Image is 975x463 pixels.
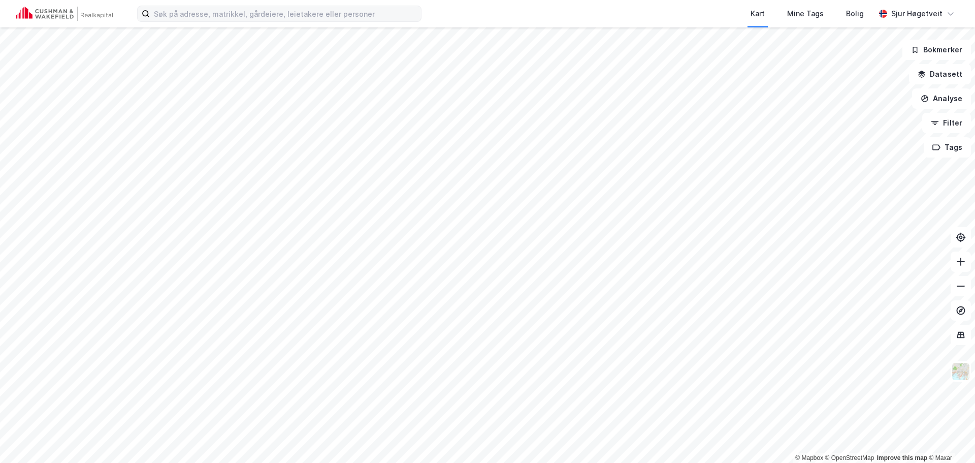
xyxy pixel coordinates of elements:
[912,88,971,109] button: Analyse
[924,137,971,158] button: Tags
[795,454,823,461] a: Mapbox
[751,8,765,20] div: Kart
[922,113,971,133] button: Filter
[951,362,970,381] img: Z
[877,454,927,461] a: Improve this map
[909,64,971,84] button: Datasett
[825,454,874,461] a: OpenStreetMap
[902,40,971,60] button: Bokmerker
[924,414,975,463] iframe: Chat Widget
[16,7,113,21] img: cushman-wakefield-realkapital-logo.202ea83816669bd177139c58696a8fa1.svg
[150,6,421,21] input: Søk på adresse, matrikkel, gårdeiere, leietakere eller personer
[891,8,942,20] div: Sjur Høgetveit
[846,8,864,20] div: Bolig
[787,8,824,20] div: Mine Tags
[924,414,975,463] div: Kontrollprogram for chat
